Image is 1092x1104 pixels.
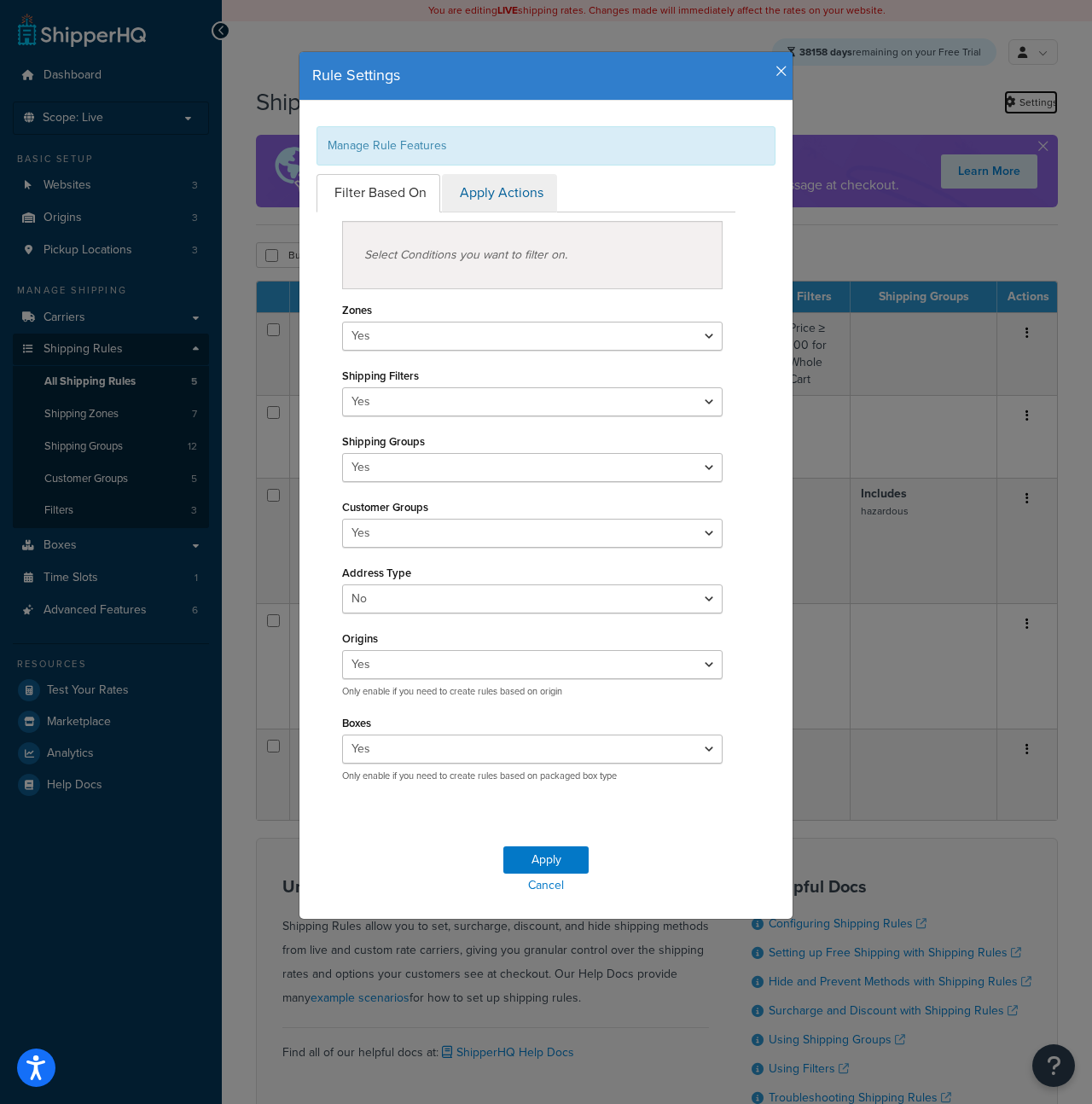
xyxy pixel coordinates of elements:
[342,567,411,579] label: Address Type
[342,632,378,645] label: Origins
[342,435,425,448] label: Shipping Groups
[299,874,793,898] a: Cancel
[312,65,780,87] h4: Rule Settings
[317,126,775,166] div: Manage Rule Features
[342,304,372,317] label: Zones
[342,221,723,289] div: Select Conditions you want to filter on.
[442,174,557,212] a: Apply Actions
[503,846,589,874] button: Apply
[342,770,723,782] p: Only enable if you need to create rules based on packaged box type
[317,174,440,212] a: Filter Based On
[342,369,419,382] label: Shipping Filters
[342,501,428,514] label: Customer Groups
[342,685,723,698] p: Only enable if you need to create rules based on origin
[342,717,371,729] label: Boxes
